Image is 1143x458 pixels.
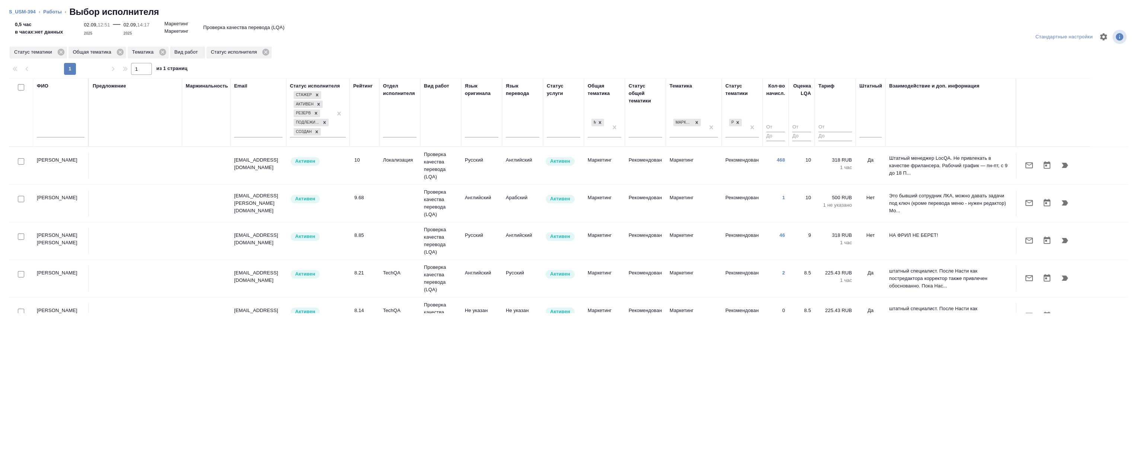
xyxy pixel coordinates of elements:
div: 10 [354,156,376,164]
p: 1 не указано [818,201,852,209]
li: ‹ [65,8,66,16]
p: Активен [550,233,570,240]
span: Настроить таблицу [1095,28,1112,46]
p: 500 RUB [818,194,852,201]
input: До [818,132,852,141]
p: Активен [550,195,570,203]
p: Маркетинг [670,307,718,314]
button: Отправить предложение о работе [1020,307,1038,325]
p: НА ФРИЛ НЕ БЕРЕТ! [889,232,1012,239]
p: Вид работ [175,48,201,56]
div: Стажер [294,91,313,99]
p: Проверка качества перевода (LQA) [424,226,457,256]
td: Рекомендован [722,228,763,254]
p: 1 час [818,239,852,247]
div: Кол-во начисл. [766,82,785,97]
div: Рекомендован [728,118,743,127]
td: [PERSON_NAME] [33,303,89,329]
div: Стажер, Активен, Резерв, Подлежит внедрению, Создан [293,118,329,127]
div: Тематика [670,82,692,90]
div: ФИО [37,82,48,90]
div: Предложение [93,82,126,90]
button: Отправить предложение о работе [1020,232,1038,249]
input: До [766,132,785,141]
p: [EMAIL_ADDRESS][DOMAIN_NAME] [234,307,282,322]
a: 46 [779,232,785,238]
td: Маркетинг [584,303,625,329]
p: Активен [295,308,315,315]
p: Активен [550,158,570,165]
p: Активен [550,308,570,315]
p: Это бывший сотрудник ЛКА, можно давать задачи под ключ (кроме перевода меню - нужен редактор) Mo... [889,192,1012,214]
p: 14:17 [137,22,150,28]
td: Английский [502,228,543,254]
div: Статус услуги [547,82,580,97]
input: До [792,132,811,141]
td: Английский [461,265,502,292]
td: Русский [461,153,502,179]
div: Стажер, Активен, Резерв, Подлежит внедрению, Создан [293,127,322,137]
p: Активен [295,195,315,203]
td: Не указан [461,303,502,329]
button: Открыть календарь загрузки [1038,156,1056,174]
div: Язык перевода [506,82,539,97]
p: Проверка качества перевода (LQA) [424,188,457,218]
div: Тематика [128,47,169,58]
td: [PERSON_NAME] [PERSON_NAME] [33,228,89,254]
td: Маркетинг [584,265,625,292]
td: Английский [461,190,502,216]
button: Отправить предложение о работе [1020,156,1038,174]
div: Тариф [818,82,834,90]
p: Проверка качества перевода (LQA) [424,264,457,293]
input: От [766,123,785,132]
p: Активен [295,233,315,240]
button: Продолжить [1056,232,1074,249]
button: Открыть календарь загрузки [1038,307,1056,325]
td: Рекомендован [625,303,666,329]
div: Активен [294,101,315,108]
div: Рядовой исполнитель: назначай с учетом рейтинга [290,269,346,279]
p: 318 RUB [818,156,852,164]
td: Рекомендован [722,190,763,216]
p: 02.09, [84,22,98,28]
a: 468 [777,157,785,163]
td: 8.5 [789,265,815,292]
p: [EMAIL_ADDRESS][DOMAIN_NAME] [234,232,282,247]
td: Рекомендован [625,228,666,254]
button: Открыть календарь загрузки [1038,269,1056,287]
td: Не указан [502,303,543,329]
div: Статус тематики [725,82,759,97]
button: Продолжить [1056,269,1074,287]
p: 318 RUB [818,232,852,239]
div: Маркетинг [673,119,693,127]
div: Статус исполнителя [207,47,272,58]
div: Подлежит внедрению [294,119,320,127]
a: S_USM-394 [9,9,36,15]
td: [PERSON_NAME] [33,265,89,292]
p: Активен [295,270,315,278]
p: 1 час [818,277,852,284]
td: Нет [856,190,885,216]
div: Маркетинг [591,118,605,127]
div: Статус общей тематики [629,82,662,105]
td: Да [856,303,885,329]
td: 0 [763,303,789,329]
p: Маркетинг [670,156,718,164]
div: Общая тематика [68,47,126,58]
td: Маркетинг [584,190,625,216]
p: Проверка качества перевода (LQA) [203,24,284,31]
button: Открыть календарь загрузки [1038,232,1056,249]
td: TechQA [379,265,420,292]
td: Русский [461,228,502,254]
li: ‹ [39,8,40,16]
td: [PERSON_NAME] [33,190,89,216]
td: Да [856,153,885,179]
p: Маркетинг [670,194,718,201]
td: 9 [789,228,815,254]
p: Общая тематика [73,48,114,56]
nav: breadcrumb [9,6,1134,18]
input: Выбери исполнителей, чтобы отправить приглашение на работу [18,271,24,277]
p: Активен [295,158,315,165]
p: Маркетинг [670,269,718,277]
td: Да [856,265,885,292]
